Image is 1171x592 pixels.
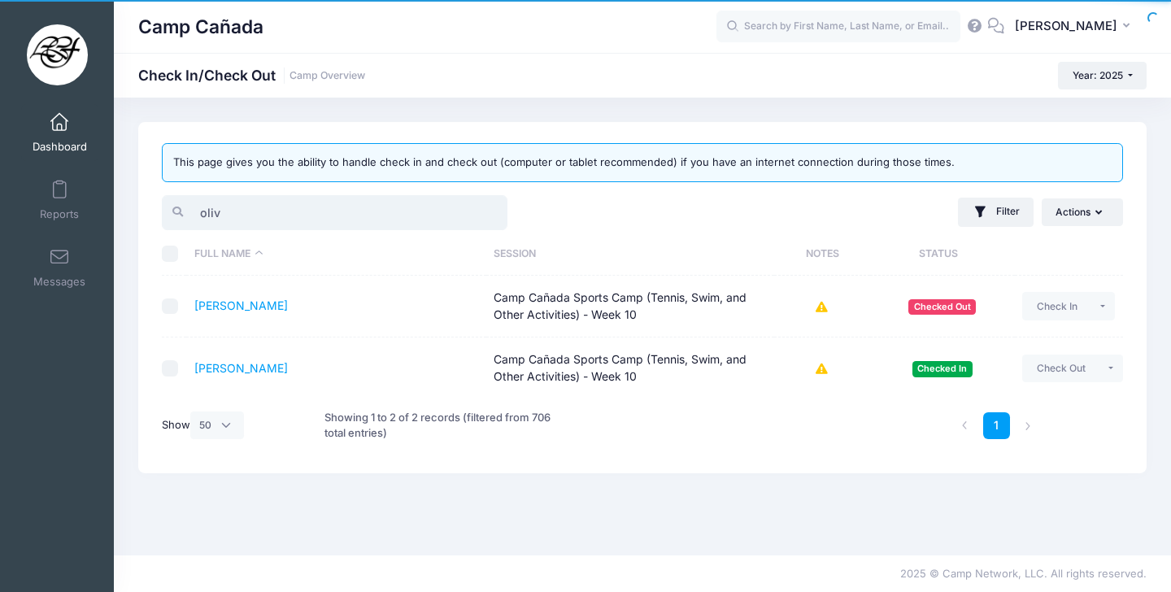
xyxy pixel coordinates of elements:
span: [PERSON_NAME] [1015,17,1117,35]
button: Filter [958,198,1034,227]
div: Showing 1 to 2 of 2 records (filtered from 706 total entries) [324,399,553,452]
a: Reports [21,172,98,229]
td: Camp Cañada Sports Camp (Tennis, Swim, and Other Activities) - Week 10 [486,337,774,398]
a: [PERSON_NAME] [194,298,288,312]
button: [PERSON_NAME] [1004,8,1147,46]
span: Year: 2025 [1073,69,1123,81]
label: Show [162,411,244,439]
a: Dashboard [21,104,98,161]
span: Checked Out [908,299,976,315]
select: Show [190,411,244,439]
span: Messages [33,275,85,289]
a: Messages [21,239,98,296]
button: Check In [1022,292,1091,320]
button: Check Out [1022,355,1099,382]
button: Actions [1042,198,1123,226]
span: 08/11/2025 17:32 [912,361,973,377]
span: 2025 © Camp Network, LLC. All rights reserved. [900,567,1147,580]
th: Status [870,233,1014,276]
h1: Camp Cañada [138,8,263,46]
a: [PERSON_NAME] [194,361,288,375]
input: Search registrations [162,195,507,230]
input: Search by First Name, Last Name, or Email... [716,11,960,43]
div: This page gives you the ability to handle check in and check out (computer or tablet recommended)... [162,143,1123,182]
a: 1 [983,412,1010,439]
th: Notes: activate to sort column ascending [774,233,870,276]
button: Year: 2025 [1058,62,1147,89]
img: Camp Cañada [27,24,88,85]
th: Full Name: activate to sort column descending [186,233,486,276]
a: Camp Overview [289,70,365,82]
span: Dashboard [33,140,87,154]
h1: Check In/Check Out [138,67,365,84]
span: Reports [40,207,79,221]
td: Camp Cañada Sports Camp (Tennis, Swim, and Other Activities) - Week 10 [486,276,774,337]
th: Session: activate to sort column ascending [486,233,774,276]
